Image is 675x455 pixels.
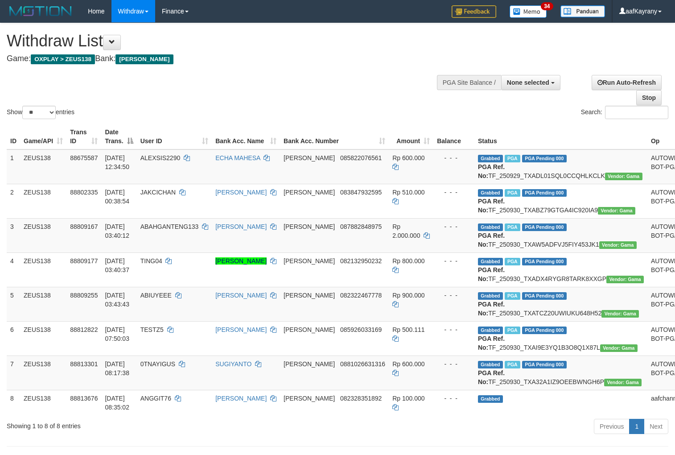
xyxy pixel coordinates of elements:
span: [DATE] 07:50:03 [105,326,129,342]
td: ZEUS138 [20,252,66,287]
span: Grabbed [478,327,503,334]
th: Bank Acc. Number: activate to sort column ascending [280,124,389,149]
b: PGA Ref. No: [478,198,505,214]
th: Date Trans.: activate to sort column descending [101,124,136,149]
a: Run Auto-Refresh [592,75,662,90]
span: 34 [541,2,553,10]
label: Search: [581,106,668,119]
span: Copy 085926033169 to clipboard [340,326,382,333]
span: PGA Pending [522,327,567,334]
span: Copy 087882848975 to clipboard [340,223,382,230]
span: TESTZ5 [140,326,164,333]
span: JAKCICHAN [140,189,176,196]
span: PGA Pending [522,258,567,265]
span: Grabbed [478,292,503,300]
span: Marked by aaftanly [505,292,520,300]
span: Grabbed [478,155,503,162]
span: 88809255 [70,292,98,299]
td: 2 [7,184,20,218]
td: TF_250930_TXA32A1IZ9OEEBWNGH6P [474,356,647,390]
td: ZEUS138 [20,218,66,252]
a: [PERSON_NAME] [215,326,267,333]
span: 88675587 [70,154,98,161]
span: Marked by aafsreyleap [505,361,520,368]
span: Vendor URL: https://trx31.1velocity.biz [605,173,642,180]
a: [PERSON_NAME] [215,257,267,265]
input: Search: [605,106,668,119]
span: 88813676 [70,395,98,402]
td: 1 [7,149,20,184]
span: [PERSON_NAME] [284,360,335,368]
span: Marked by aaftanly [505,223,520,231]
span: ANGGIT76 [140,395,171,402]
img: Feedback.jpg [452,5,496,18]
a: [PERSON_NAME] [215,223,267,230]
span: TING04 [140,257,162,265]
span: Marked by aaftanly [505,258,520,265]
img: Button%20Memo.svg [510,5,547,18]
span: [DATE] 03:40:12 [105,223,129,239]
a: [PERSON_NAME] [215,395,267,402]
h4: Game: Bank: [7,54,441,63]
span: PGA Pending [522,223,567,231]
a: SUGIYANTO [215,360,251,368]
th: Game/API: activate to sort column ascending [20,124,66,149]
img: MOTION_logo.png [7,4,74,18]
span: PGA Pending [522,189,567,197]
td: ZEUS138 [20,321,66,356]
div: Showing 1 to 8 of 8 entries [7,418,275,430]
span: Vendor URL: https://trx31.1velocity.biz [604,379,642,386]
b: PGA Ref. No: [478,335,505,351]
div: - - - [437,256,471,265]
span: 88813301 [70,360,98,368]
span: Marked by aafpengsreynich [505,155,520,162]
td: 5 [7,287,20,321]
span: 88809177 [70,257,98,265]
span: ALEXSIS2290 [140,154,181,161]
th: User ID: activate to sort column ascending [137,124,212,149]
span: [PERSON_NAME] [115,54,173,64]
td: TF_250930_TXATCZ20UWIUKU648H52 [474,287,647,321]
span: Grabbed [478,189,503,197]
span: Rp 2.000.000 [392,223,420,239]
td: ZEUS138 [20,390,66,415]
span: Vendor URL: https://trx31.1velocity.biz [598,207,635,215]
span: Vendor URL: https://trx31.1velocity.biz [599,241,637,249]
span: Grabbed [478,361,503,368]
td: TF_250930_TXAW5ADFVJ5FIY453JK1 [474,218,647,252]
span: ABAHGANTENG133 [140,223,199,230]
th: Status [474,124,647,149]
td: TF_250930_TXAI9E3YQ1B3O8Q1X87L [474,321,647,356]
td: ZEUS138 [20,287,66,321]
span: Vendor URL: https://trx31.1velocity.biz [606,276,644,283]
b: PGA Ref. No: [478,232,505,248]
span: PGA Pending [522,361,567,368]
b: PGA Ref. No: [478,163,505,179]
span: [PERSON_NAME] [284,154,335,161]
span: [PERSON_NAME] [284,326,335,333]
span: [PERSON_NAME] [284,257,335,265]
span: OXPLAY > ZEUS138 [31,54,95,64]
th: ID [7,124,20,149]
td: 8 [7,390,20,415]
span: Rp 500.111 [392,326,424,333]
div: - - - [437,360,471,368]
select: Showentries [22,106,56,119]
td: 7 [7,356,20,390]
span: Rp 510.000 [392,189,424,196]
span: 88812822 [70,326,98,333]
span: Marked by aafseijuro [505,327,520,334]
span: 88809167 [70,223,98,230]
span: [DATE] 08:35:02 [105,395,129,411]
span: Rp 600.000 [392,360,424,368]
span: [PERSON_NAME] [284,189,335,196]
span: PGA Pending [522,292,567,300]
div: PGA Site Balance / [437,75,501,90]
span: [DATE] 00:38:54 [105,189,129,205]
span: Vendor URL: https://trx31.1velocity.biz [600,344,638,352]
span: Vendor URL: https://trx31.1velocity.biz [601,310,639,318]
a: Next [644,419,668,434]
a: Stop [636,90,662,105]
td: TF_250930_TXADX4RYGR8TARK8XXGP [474,252,647,287]
a: Previous [594,419,630,434]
